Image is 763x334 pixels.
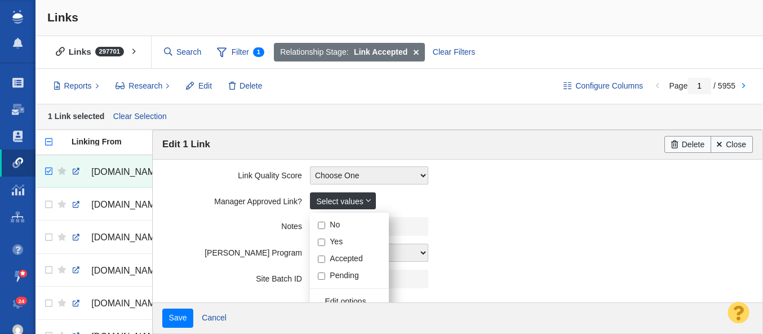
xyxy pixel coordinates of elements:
a: Edit options... [310,293,397,309]
span: Edit [198,80,212,92]
label: Link Quality Score [162,166,310,181]
span: Delete [239,80,262,92]
span: Relationship Stage: [280,46,348,58]
button: Reports [47,77,105,96]
strong: 1 Link selected [48,111,104,120]
label: Yes [330,236,343,247]
span: Reports [64,80,92,92]
span: [DOMAIN_NAME][URL] [91,298,187,308]
a: Select values [310,192,376,209]
a: [DOMAIN_NAME][URL] [72,195,174,214]
button: Edit [180,77,218,96]
a: Delete [664,136,711,153]
span: [DOMAIN_NAME][URL] [91,266,187,275]
span: 1 [253,47,264,57]
label: Notes [162,217,310,231]
a: [DOMAIN_NAME][URL] [72,162,174,182]
label: Pending [330,270,358,280]
input: Search [159,42,207,62]
div: Clear Filters [426,43,481,62]
label: Manager Approved Link? [162,192,310,206]
button: Research [109,77,176,96]
a: Close [711,136,753,153]
span: Links [47,11,78,24]
a: Clear Selection [110,108,169,125]
div: Linking From [72,138,183,146]
span: Filter [211,42,270,63]
span: [DOMAIN_NAME][URL] [91,200,187,209]
label: No [330,219,340,230]
span: Configure Columns [575,80,643,92]
span: [DOMAIN_NAME][URL] [91,167,187,177]
label: [PERSON_NAME] Program [162,244,310,258]
img: buzzstream_logo_iconsimple.png [12,10,23,24]
a: [DOMAIN_NAME][URL] [72,228,174,247]
label: Accepted [330,253,362,263]
a: [DOMAIN_NAME][URL] [72,294,174,313]
span: 24 [16,297,28,305]
button: Delete [223,77,269,96]
input: Save [162,309,193,328]
button: Configure Columns [557,77,650,96]
strong: Link Accepted [354,46,407,58]
span: Research [128,80,162,92]
a: Cancel [196,310,233,327]
label: Site Batch ID [162,270,310,284]
span: [DOMAIN_NAME][URL] [91,232,187,242]
a: Linking From [72,138,183,147]
span: Edit 1 Link [162,139,210,150]
a: [DOMAIN_NAME][URL] [72,261,174,280]
span: Page / 5955 [669,81,735,90]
